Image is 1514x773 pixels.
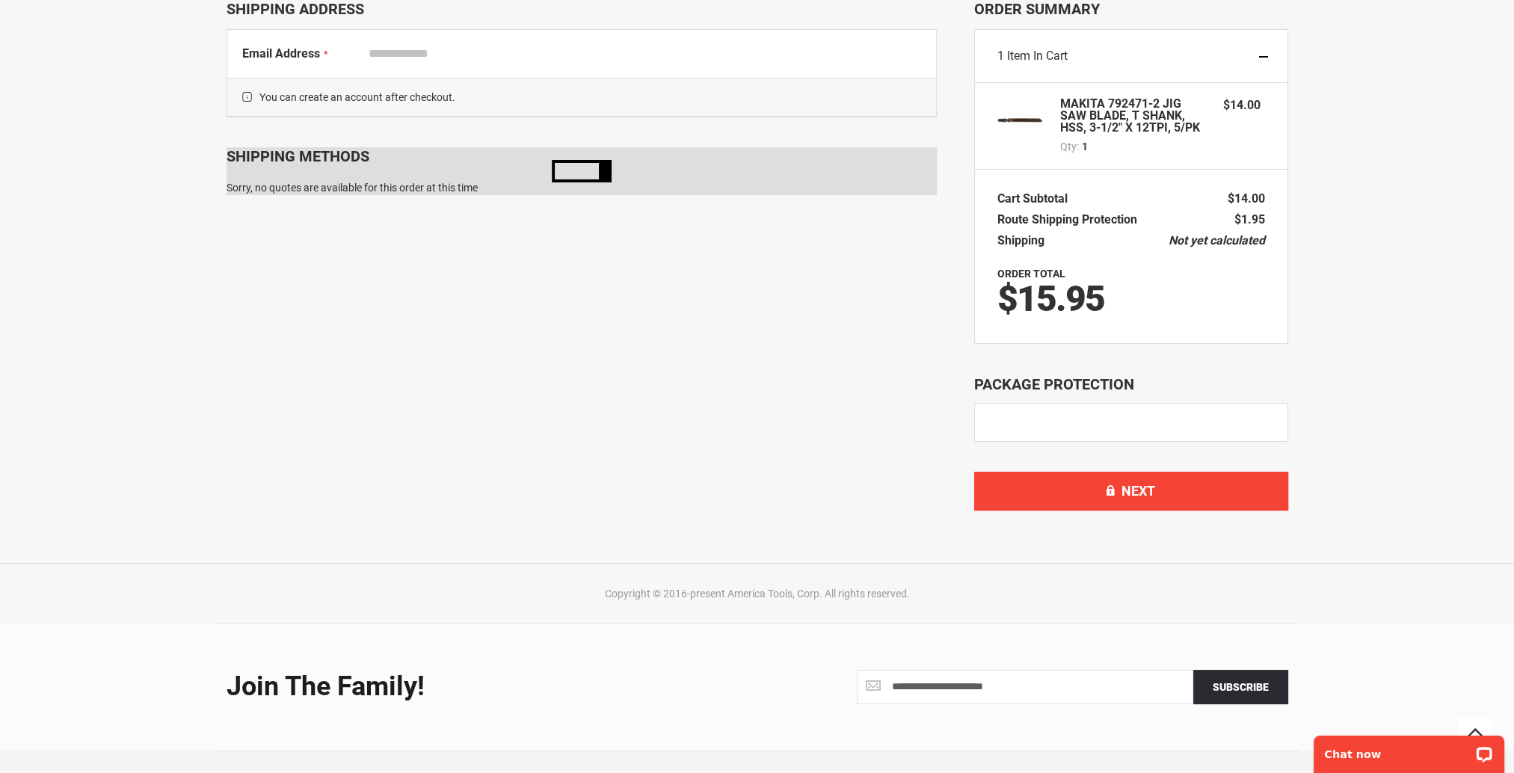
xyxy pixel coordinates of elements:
[1060,141,1077,153] span: Qty
[1060,98,1209,134] strong: MAKITA 792471-2 JIG SAW BLADE, T SHANK, HSS, 3-1/2" X 12TPI, 5/PK
[227,672,746,702] div: Join the Family!
[997,49,1004,63] span: 1
[1082,139,1088,154] span: 1
[997,233,1044,247] span: Shipping
[997,188,1075,209] th: Cart Subtotal
[227,78,936,117] span: You can create an account after checkout.
[1234,212,1265,227] span: $1.95
[1223,98,1261,112] span: $14.00
[997,209,1145,230] th: Route Shipping Protection
[1213,681,1269,693] span: Subscribe
[974,472,1288,511] button: Next
[1169,233,1265,247] span: Not yet calculated
[997,268,1065,280] strong: Order Total
[223,586,1292,601] div: Copyright © 2016-present America Tools, Corp. All rights reserved.
[242,46,320,61] span: Email Address
[1007,49,1068,63] span: Item in Cart
[1121,483,1155,499] span: Next
[997,98,1042,143] img: MAKITA 792471-2 JIG SAW BLADE, T SHANK, HSS, 3-1/2" X 12TPI, 5/PK
[1304,726,1514,773] iframe: LiveChat chat widget
[1228,191,1265,206] span: $14.00
[997,277,1104,320] span: $15.95
[552,160,612,182] img: Loading...
[1193,670,1288,704] button: Subscribe
[974,374,1288,395] div: Package Protection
